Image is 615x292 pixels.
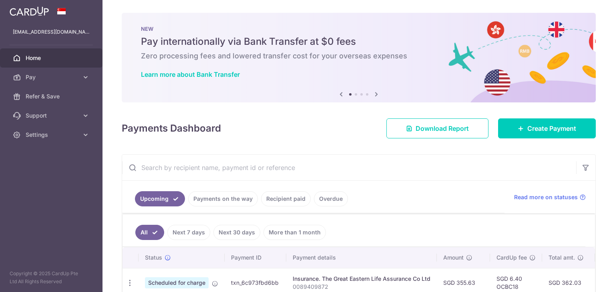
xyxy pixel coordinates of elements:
a: Payments on the way [188,191,258,206]
span: Settings [26,131,78,139]
span: Download Report [416,124,469,133]
span: Create Payment [527,124,576,133]
a: Upcoming [135,191,185,206]
a: Create Payment [498,118,596,138]
h5: Pay internationally via Bank Transfer at $0 fees [141,35,577,48]
input: Search by recipient name, payment id or reference [122,155,576,180]
p: 0089409872 [293,283,430,291]
a: Read more on statuses [514,193,586,201]
a: Next 7 days [167,225,210,240]
span: Scheduled for charge [145,277,209,288]
span: Pay [26,73,78,81]
span: Total amt. [549,254,575,262]
a: More than 1 month [263,225,326,240]
th: Payment details [286,247,437,268]
a: Learn more about Bank Transfer [141,70,240,78]
img: CardUp [10,6,49,16]
h4: Payments Dashboard [122,121,221,136]
span: Read more on statuses [514,193,578,201]
span: Amount [443,254,464,262]
img: Bank transfer banner [122,13,596,102]
a: Overdue [314,191,348,206]
a: Recipient paid [261,191,311,206]
h6: Zero processing fees and lowered transfer cost for your overseas expenses [141,51,577,61]
span: Support [26,112,78,120]
span: CardUp fee [496,254,527,262]
span: Status [145,254,162,262]
span: Home [26,54,78,62]
span: Refer & Save [26,92,78,100]
a: All [135,225,164,240]
th: Payment ID [225,247,286,268]
p: NEW [141,26,577,32]
a: Next 30 days [213,225,260,240]
p: [EMAIL_ADDRESS][DOMAIN_NAME] [13,28,90,36]
a: Download Report [386,118,488,138]
div: Insurance. The Great Eastern Life Assurance Co Ltd [293,275,430,283]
